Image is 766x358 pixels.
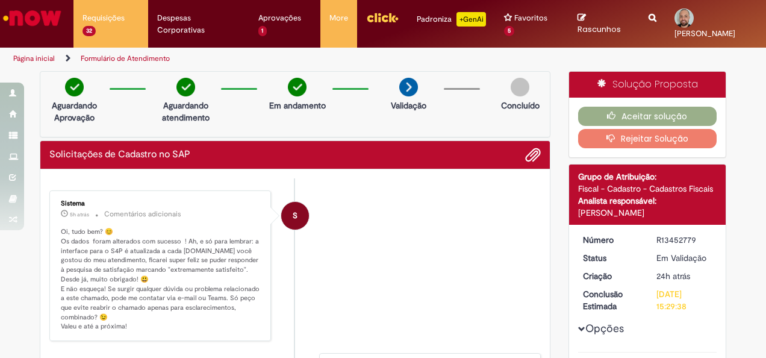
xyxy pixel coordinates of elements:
button: Adicionar anexos [525,147,541,163]
span: More [329,12,348,24]
img: check-circle-green.png [176,78,195,96]
ul: Trilhas de página [9,48,502,70]
img: img-circle-grey.png [511,78,529,96]
img: click_logo_yellow_360x200.png [366,8,399,27]
dt: Status [574,252,648,264]
div: Padroniza [417,12,486,27]
span: S [293,201,297,230]
p: Aguardando atendimento [157,99,215,124]
div: System [281,202,309,230]
div: [DATE] 15:29:38 [656,288,712,312]
a: Formulário de Atendimento [81,54,170,63]
p: Oi, tudo bem? 😊 Os dados foram alterados com sucesso ! Ah, e só para lembrar: a interface para o ... [61,227,261,331]
span: 5h atrás [70,211,89,218]
div: Solução Proposta [569,72,726,98]
p: Em andamento [269,99,326,111]
div: Grupo de Atribuição: [578,171,717,183]
div: 27/08/2025 14:29:35 [656,270,712,282]
img: check-circle-green.png [65,78,84,96]
div: Sistema [61,200,261,207]
span: Favoritos [514,12,547,24]
a: Página inicial [13,54,55,63]
span: Despesas Corporativas [157,12,240,36]
div: [PERSON_NAME] [578,207,717,219]
dt: Número [574,234,648,246]
a: Rascunhos [578,13,631,35]
span: Aprovações [258,12,301,24]
p: +GenAi [456,12,486,27]
div: R13452779 [656,234,712,246]
small: Comentários adicionais [104,209,181,219]
span: Requisições [83,12,125,24]
span: Rascunhos [578,24,621,35]
dt: Conclusão Estimada [574,288,648,312]
span: [PERSON_NAME] [674,28,735,39]
span: 24h atrás [656,271,690,281]
h2: Solicitações de Cadastro no SAP Histórico de tíquete [49,149,190,160]
div: Em Validação [656,252,712,264]
span: 5 [504,26,514,36]
time: 28/08/2025 09:23:19 [70,211,89,218]
span: 1 [258,26,267,36]
p: Validação [391,99,426,111]
div: Analista responsável: [578,195,717,207]
dt: Criação [574,270,648,282]
div: Fiscal - Cadastro - Cadastros Fiscais [578,183,717,195]
button: Aceitar solução [578,107,717,126]
p: Aguardando Aprovação [45,99,104,124]
img: ServiceNow [1,6,63,30]
p: Concluído [501,99,540,111]
button: Rejeitar Solução [578,129,717,148]
time: 27/08/2025 14:29:35 [656,271,690,281]
span: 32 [83,26,96,36]
img: arrow-next.png [399,78,418,96]
img: check-circle-green.png [288,78,307,96]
